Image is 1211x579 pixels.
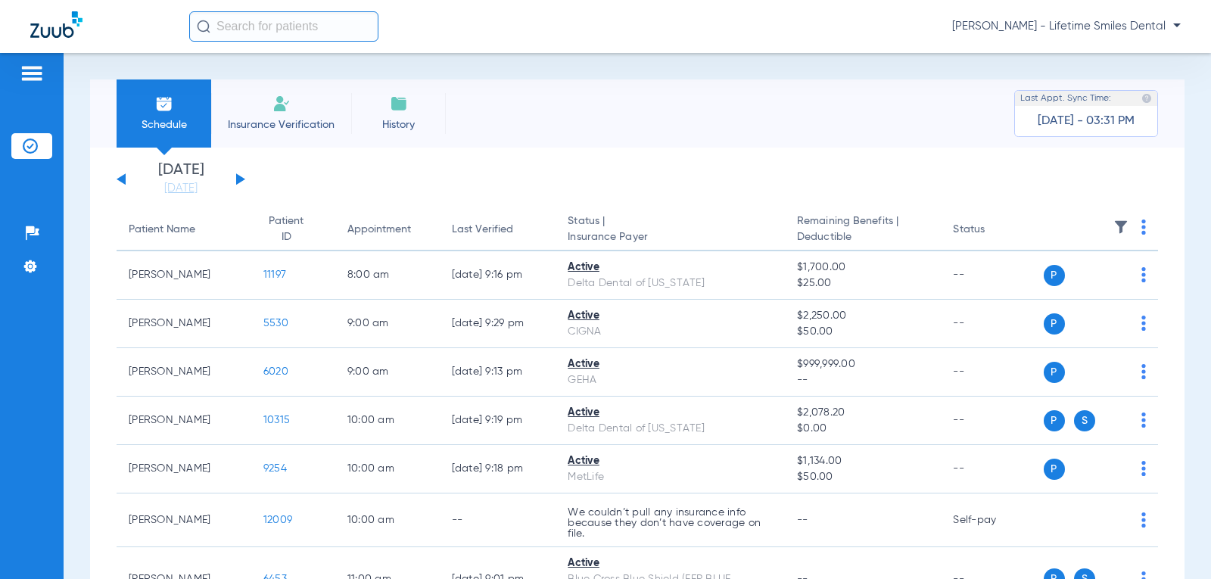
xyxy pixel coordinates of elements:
div: Active [568,405,773,421]
td: 10:00 AM [335,493,440,547]
td: [DATE] 9:16 PM [440,251,556,300]
img: group-dot-blue.svg [1141,512,1146,528]
span: 5530 [263,318,288,328]
span: $0.00 [797,421,929,437]
img: Schedule [155,95,173,113]
img: hamburger-icon [20,64,44,82]
td: 10:00 AM [335,445,440,493]
span: [PERSON_NAME] - Lifetime Smiles Dental [952,19,1181,34]
th: Status | [556,209,785,251]
td: Self-pay [941,493,1043,547]
td: [DATE] 9:19 PM [440,397,556,445]
img: group-dot-blue.svg [1141,219,1146,235]
div: Active [568,556,773,571]
div: Active [568,308,773,324]
div: Patient Name [129,222,195,238]
span: Insurance Verification [223,117,340,132]
span: -- [797,372,929,388]
span: $2,078.20 [797,405,929,421]
span: Deductible [797,229,929,245]
img: filter.svg [1113,219,1129,235]
td: -- [941,300,1043,348]
span: -- [797,515,808,525]
td: -- [440,493,556,547]
td: -- [941,348,1043,397]
div: Patient ID [263,213,323,245]
th: Remaining Benefits | [785,209,941,251]
span: Schedule [128,117,200,132]
span: $50.00 [797,469,929,485]
div: Active [568,356,773,372]
td: [PERSON_NAME] [117,300,251,348]
a: [DATE] [135,181,226,196]
div: Last Verified [452,222,513,238]
span: S [1074,410,1095,431]
td: -- [941,445,1043,493]
li: [DATE] [135,163,226,196]
img: group-dot-blue.svg [1141,267,1146,282]
div: Delta Dental of [US_STATE] [568,275,773,291]
div: Active [568,453,773,469]
span: [DATE] - 03:31 PM [1038,114,1135,129]
img: group-dot-blue.svg [1141,316,1146,331]
img: History [390,95,408,113]
td: [PERSON_NAME] [117,348,251,397]
div: Patient Name [129,222,239,238]
td: [PERSON_NAME] [117,493,251,547]
div: Appointment [347,222,411,238]
input: Search for patients [189,11,378,42]
span: $50.00 [797,324,929,340]
img: Manual Insurance Verification [272,95,291,113]
span: 12009 [263,515,292,525]
span: 6020 [263,366,288,377]
span: P [1044,313,1065,335]
span: 10315 [263,415,290,425]
div: Appointment [347,222,428,238]
span: P [1044,362,1065,383]
td: [DATE] 9:13 PM [440,348,556,397]
img: group-dot-blue.svg [1141,461,1146,476]
img: Search Icon [197,20,210,33]
span: 11197 [263,269,286,280]
div: CIGNA [568,324,773,340]
div: GEHA [568,372,773,388]
span: $25.00 [797,275,929,291]
td: 9:00 AM [335,348,440,397]
span: $2,250.00 [797,308,929,324]
div: Patient ID [263,213,310,245]
div: Active [568,260,773,275]
span: 9254 [263,463,287,474]
span: P [1044,459,1065,480]
span: Last Appt. Sync Time: [1020,91,1111,106]
td: [DATE] 9:29 PM [440,300,556,348]
td: [PERSON_NAME] [117,251,251,300]
img: group-dot-blue.svg [1141,412,1146,428]
span: $1,134.00 [797,453,929,469]
td: 8:00 AM [335,251,440,300]
td: [PERSON_NAME] [117,445,251,493]
img: Zuub Logo [30,11,82,38]
td: -- [941,251,1043,300]
td: -- [941,397,1043,445]
div: MetLife [568,469,773,485]
td: 9:00 AM [335,300,440,348]
th: Status [941,209,1043,251]
span: P [1044,410,1065,431]
div: Last Verified [452,222,544,238]
img: group-dot-blue.svg [1141,364,1146,379]
img: last sync help info [1141,93,1152,104]
span: $999,999.00 [797,356,929,372]
span: Insurance Payer [568,229,773,245]
td: 10:00 AM [335,397,440,445]
span: P [1044,265,1065,286]
div: Delta Dental of [US_STATE] [568,421,773,437]
td: [PERSON_NAME] [117,397,251,445]
span: $1,700.00 [797,260,929,275]
span: History [363,117,434,132]
td: [DATE] 9:18 PM [440,445,556,493]
p: We couldn’t pull any insurance info because they don’t have coverage on file. [568,507,773,539]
